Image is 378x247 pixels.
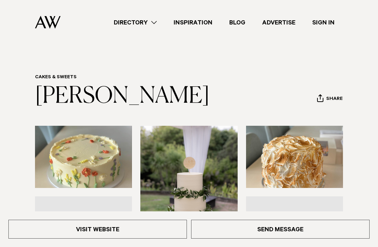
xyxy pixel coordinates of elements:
a: Directory [105,18,165,27]
span: Share [326,96,343,103]
button: Share [317,94,343,104]
img: Auckland Weddings Logo [35,16,61,29]
a: Blog [221,18,254,27]
a: [PERSON_NAME] [35,85,210,108]
a: Send Message [191,220,370,239]
a: Inspiration [165,18,221,27]
a: Advertise [254,18,304,27]
a: Visit Website [8,220,187,239]
a: Sign In [304,18,343,27]
a: Cakes & Sweets [35,75,77,80]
